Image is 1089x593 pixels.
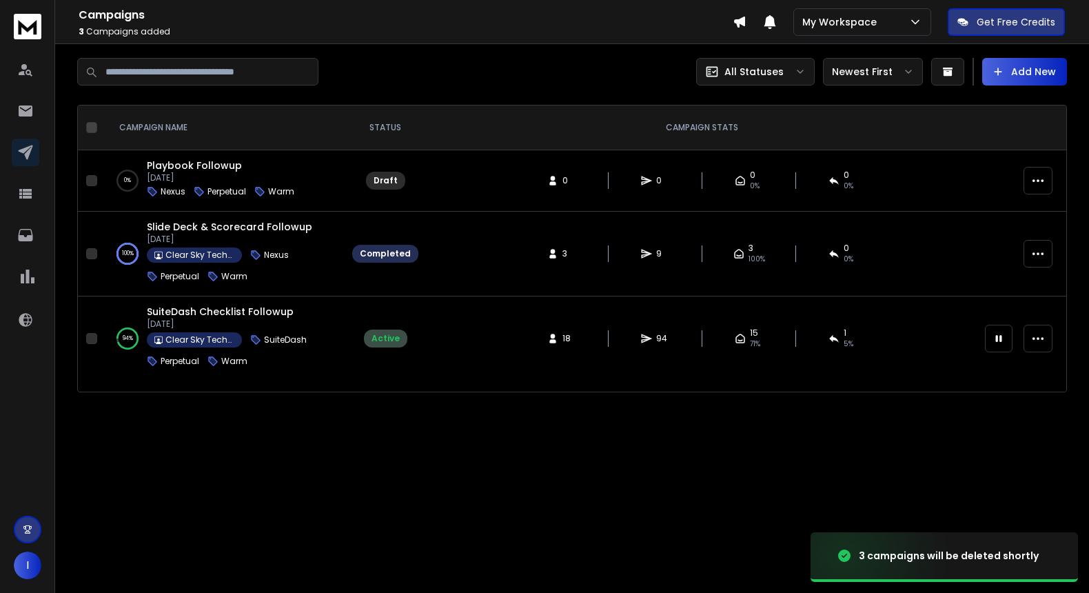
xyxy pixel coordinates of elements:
td: 0%Playbook Followup[DATE]NexusPerpetualWarm [103,150,344,212]
p: Warm [221,356,247,367]
td: 100%Slide Deck & Scorecard Followup[DATE]Clear Sky TechnologiesNexusPerpetualWarm [103,212,344,296]
td: 94%SuiteDash Checklist Followup[DATE]Clear Sky TechnologiesSuiteDashPerpetualWarm [103,296,344,381]
p: 94 % [123,332,133,345]
span: 0 % [844,254,853,265]
span: 0% [750,181,760,192]
th: CAMPAIGN STATS [427,105,977,150]
h1: Campaigns [79,7,733,23]
div: Draft [374,175,398,186]
p: Get Free Credits [977,15,1055,29]
p: [DATE] [147,319,330,330]
p: 100 % [122,247,134,261]
p: [DATE] [147,234,330,245]
span: 0 [844,170,849,181]
span: 15 [750,328,758,339]
div: 3 campaigns will be deleted shortly [859,549,1039,563]
div: Active [372,333,400,344]
a: Slide Deck & Scorecard Followup [147,220,312,234]
p: Nexus [264,250,289,261]
span: 71 % [750,339,760,350]
p: Campaigns added [79,26,733,37]
span: 0 [656,175,670,186]
span: 0 [844,243,849,254]
p: All Statuses [724,65,784,79]
p: [DATE] [147,172,294,183]
p: SuiteDash [264,334,307,345]
span: 94 [656,333,670,344]
p: Perpetual [161,271,199,282]
p: Warm [268,186,294,197]
p: Clear Sky Technologies [165,334,234,345]
button: Get Free Credits [948,8,1065,36]
span: 0 [750,170,755,181]
p: My Workspace [802,15,882,29]
span: 18 [562,333,576,344]
span: 100 % [749,254,765,265]
span: 5 % [844,339,853,350]
p: 0 % [124,174,131,188]
span: 0% [844,181,853,192]
span: 3 [562,248,576,259]
img: logo [14,14,41,39]
span: 0 [562,175,576,186]
th: CAMPAIGN NAME [103,105,344,150]
span: 3 [749,243,753,254]
span: 1 [844,328,846,339]
a: SuiteDash Checklist Followup [147,305,294,319]
button: Newest First [823,58,923,86]
div: Completed [360,248,411,259]
span: 3 [79,26,84,37]
p: Clear Sky Technologies [165,250,234,261]
p: Warm [221,271,247,282]
th: STATUS [344,105,427,150]
button: I [14,552,41,579]
button: Add New [982,58,1067,86]
a: Playbook Followup [147,159,242,172]
span: 9 [656,248,670,259]
p: Perpetual [161,356,199,367]
p: Nexus [161,186,185,197]
p: Perpetual [207,186,246,197]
